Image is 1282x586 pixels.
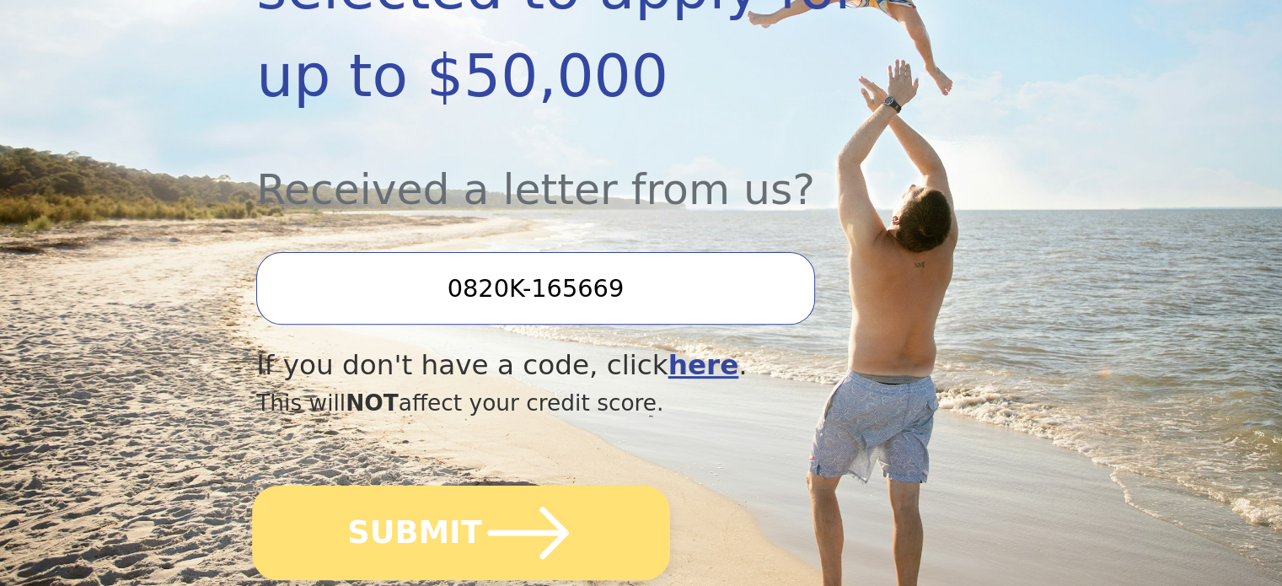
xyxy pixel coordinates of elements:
[668,349,739,381] a: here
[256,345,910,386] div: If you don't have a code, click .
[252,486,670,580] button: SUBMIT
[256,386,910,420] div: This will affect your credit score.
[256,120,910,222] div: Received a letter from us?
[256,252,814,325] input: Enter your Offer Code:
[346,390,399,416] span: NOT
